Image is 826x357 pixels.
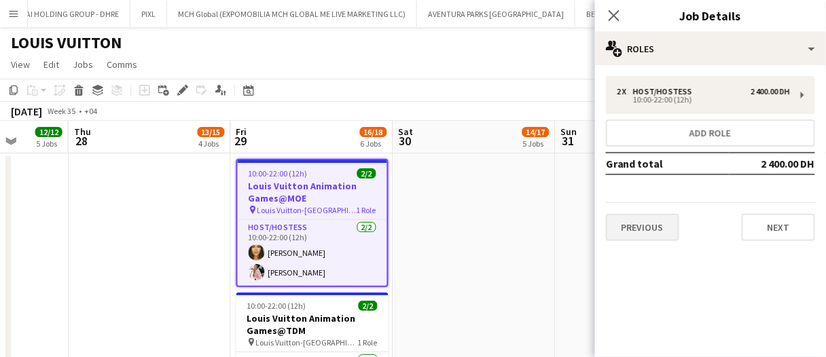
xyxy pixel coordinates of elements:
[234,133,247,149] span: 29
[36,138,62,149] div: 5 Jobs
[751,87,790,96] div: 2 400.00 DH
[742,214,815,241] button: Next
[606,214,679,241] button: Previous
[11,105,42,118] div: [DATE]
[257,205,357,215] span: Louis Vuitton-[GEOGRAPHIC_DATA]
[247,301,306,311] span: 10:00-22:00 (12h)
[617,87,633,96] div: 2 x
[11,58,30,71] span: View
[417,1,575,27] button: AVENTURA PARKS [GEOGRAPHIC_DATA]
[236,126,247,138] span: Fri
[559,133,577,149] span: 31
[575,1,706,27] button: BEYOND PROPERTIES/ OMNIYAT
[130,1,167,27] button: PIXL
[617,96,790,103] div: 10:00-22:00 (12h)
[606,119,815,147] button: Add role
[236,159,389,287] app-job-card: 10:00-22:00 (12h)2/2Louis Vuitton Animation Games@MOE Louis Vuitton-[GEOGRAPHIC_DATA]1 RoleHost/H...
[43,58,59,71] span: Edit
[595,33,826,65] div: Roles
[74,126,91,138] span: Thu
[360,127,387,137] span: 16/18
[167,1,417,27] button: MCH Global (EXPOMOBILIA MCH GLOBAL ME LIVE MARKETING LLC)
[359,301,378,311] span: 2/2
[38,56,65,73] a: Edit
[561,126,577,138] span: Sun
[5,56,35,73] a: View
[595,7,826,24] h3: Job Details
[238,220,387,286] app-card-role: Host/Hostess2/210:00-22:00 (12h)[PERSON_NAME][PERSON_NAME]
[107,58,137,71] span: Comms
[45,106,79,116] span: Week 35
[397,133,414,149] span: 30
[523,138,549,149] div: 5 Jobs
[236,312,389,337] h3: Louis Vuitton Animation Games@TDM
[198,138,224,149] div: 4 Jobs
[198,127,225,137] span: 13/15
[606,153,730,174] td: Grand total
[358,337,378,347] span: 1 Role
[256,337,358,347] span: Louis Vuitton-[GEOGRAPHIC_DATA]
[35,127,62,137] span: 12/12
[238,180,387,204] h3: Louis Vuitton Animation Games@MOE
[101,56,143,73] a: Comms
[73,58,93,71] span: Jobs
[72,133,91,149] span: 28
[11,33,122,53] h1: LOUIS VUITTON
[399,126,414,138] span: Sat
[522,127,550,137] span: 14/17
[633,87,698,96] div: Host/Hostess
[361,138,387,149] div: 6 Jobs
[730,153,815,174] td: 2 400.00 DH
[67,56,98,73] a: Jobs
[357,168,376,178] span: 2/2
[357,205,376,215] span: 1 Role
[84,106,97,116] div: +04
[249,168,308,178] span: 10:00-22:00 (12h)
